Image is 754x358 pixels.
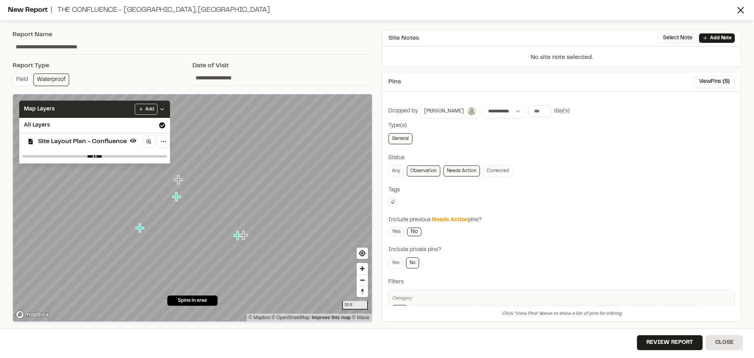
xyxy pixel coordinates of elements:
[388,278,735,286] div: Filters
[352,315,370,320] a: Maxar
[357,286,368,297] button: Reset bearing to north
[388,77,401,86] span: Pins
[388,216,735,224] div: Include previous pins?
[382,53,741,67] p: No site note selected.
[249,315,270,320] a: Mapbox
[406,257,419,268] a: No
[388,154,735,162] div: Status
[550,305,589,316] a: Sleeves/Stubs
[128,136,138,145] button: Hide layer
[388,33,419,43] span: Site Notes
[392,295,731,302] div: Category
[312,315,351,320] a: Map feedback
[410,305,478,316] a: Below Grade Waterproofing
[57,7,270,13] span: The Confluence - [GEOGRAPHIC_DATA], [GEOGRAPHIC_DATA]
[388,133,412,144] a: General
[357,275,368,286] span: Zoom out
[388,186,735,195] div: Tags
[357,263,368,274] button: Zoom in
[710,35,732,42] p: Add Note
[233,231,243,241] div: Map marker
[512,305,547,316] a: UV Exposure
[388,198,397,206] button: Edit Tags
[174,175,184,185] div: Map marker
[388,246,735,254] div: Include private pins?
[388,257,403,268] a: Yes
[135,104,157,115] button: Add
[13,30,372,39] div: Report Name
[407,228,421,236] a: No
[13,94,372,321] canvas: Map
[272,315,310,320] a: OpenStreetMap
[627,305,656,316] a: Formwork
[8,5,735,16] div: New Report
[392,305,407,316] a: Any
[694,75,735,88] button: ViewPins (5)
[388,107,418,116] div: Dropped by
[357,274,368,286] button: Zoom out
[239,230,249,241] div: Map marker
[172,192,182,202] div: Map marker
[554,107,570,116] div: day(s)
[424,108,464,115] span: [PERSON_NAME]
[407,165,440,176] a: Observation
[483,165,512,176] a: Corrected
[481,305,509,316] a: Air Barrier
[135,223,146,233] div: Map marker
[443,165,480,176] a: Needs Action
[723,77,730,86] span: ( 5 )
[388,228,404,236] a: Yes
[342,301,368,310] div: 50 ft
[637,335,703,350] button: Review Report
[192,61,372,70] div: Date of Visit
[38,137,127,146] span: Site Layout Plan - Confluence
[467,106,476,116] img: James Rosso
[388,165,404,176] a: Any
[658,33,697,43] button: Select Note
[357,248,368,259] button: Find my location
[382,306,741,321] div: Click "View Pins" above to show a list of pins for editing
[421,104,480,118] button: [PERSON_NAME]
[143,135,155,148] a: Zoom to layer
[19,118,170,133] div: All Layers
[145,106,154,113] span: Add
[178,297,207,304] span: 5 pins in area
[13,61,192,70] div: Report Type
[706,335,743,350] button: Close
[432,218,468,222] span: Needs Action
[388,121,735,130] div: Type(s)
[659,305,698,316] a: Rebar Support
[592,305,624,316] a: Cold Joints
